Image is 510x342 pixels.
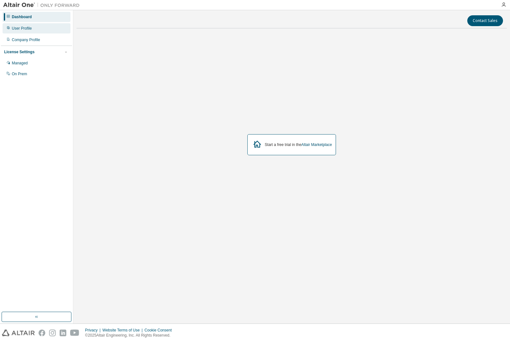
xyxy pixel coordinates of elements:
[85,328,102,333] div: Privacy
[265,142,332,147] div: Start a free trial in the
[467,15,503,26] button: Contact Sales
[2,330,35,336] img: altair_logo.svg
[3,2,83,8] img: Altair One
[70,330,79,336] img: youtube.svg
[39,330,45,336] img: facebook.svg
[85,333,176,338] p: © 2025 Altair Engineering, Inc. All Rights Reserved.
[12,61,28,66] div: Managed
[60,330,66,336] img: linkedin.svg
[144,328,175,333] div: Cookie Consent
[12,26,32,31] div: User Profile
[49,330,56,336] img: instagram.svg
[301,142,332,147] a: Altair Marketplace
[12,14,32,19] div: Dashboard
[102,328,144,333] div: Website Terms of Use
[12,71,27,76] div: On Prem
[4,49,34,55] div: License Settings
[12,37,40,42] div: Company Profile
